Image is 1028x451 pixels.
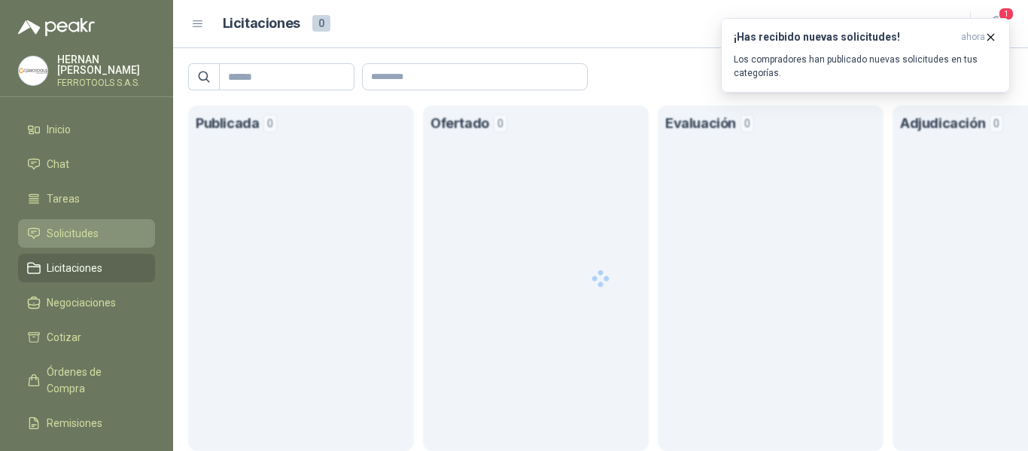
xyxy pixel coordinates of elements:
[961,31,985,44] span: ahora
[47,364,141,397] span: Órdenes de Compra
[312,15,330,32] span: 0
[18,219,155,248] a: Solicitudes
[734,31,955,44] h3: ¡Has recibido nuevas solicitudes!
[223,13,300,35] h1: Licitaciones
[18,358,155,403] a: Órdenes de Compra
[18,288,155,317] a: Negociaciones
[18,254,155,282] a: Licitaciones
[18,18,95,36] img: Logo peakr
[47,260,102,276] span: Licitaciones
[18,115,155,144] a: Inicio
[734,53,997,80] p: Los compradores han publicado nuevas solicitudes en tus categorías.
[47,415,102,431] span: Remisiones
[47,121,71,138] span: Inicio
[18,323,155,352] a: Cotizar
[998,7,1014,21] span: 1
[57,78,155,87] p: FERROTOOLS S.A.S.
[19,56,47,85] img: Company Logo
[983,11,1010,38] button: 1
[18,184,155,213] a: Tareas
[47,329,81,346] span: Cotizar
[47,190,80,207] span: Tareas
[57,54,155,75] p: HERNAN [PERSON_NAME]
[47,294,116,311] span: Negociaciones
[18,409,155,437] a: Remisiones
[18,150,155,178] a: Chat
[47,225,99,242] span: Solicitudes
[47,156,69,172] span: Chat
[721,18,1010,93] button: ¡Has recibido nuevas solicitudes!ahora Los compradores han publicado nuevas solicitudes en tus ca...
